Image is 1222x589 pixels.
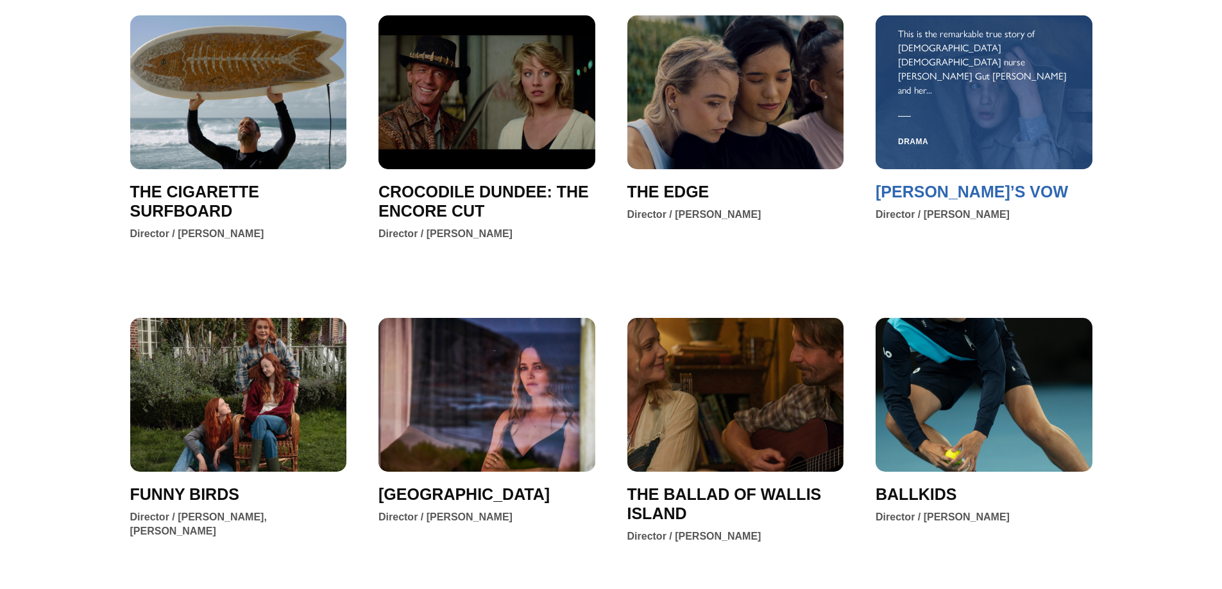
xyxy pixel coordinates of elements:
[130,510,347,538] div: Director / [PERSON_NAME], [PERSON_NAME]
[378,510,513,524] div: Director / [PERSON_NAME]
[876,485,956,504] a: BALLKIDS
[876,182,1068,201] a: [PERSON_NAME]’S VOW
[898,26,1070,97] div: This is the remarkable true story of [DEMOGRAPHIC_DATA] [DEMOGRAPHIC_DATA] nurse [PERSON_NAME] Gu...
[130,182,347,220] a: THE CIGARETTE SURFBOARD
[378,485,550,504] a: [GEOGRAPHIC_DATA]
[876,208,1010,222] div: Director / [PERSON_NAME]
[876,510,1010,524] div: Director / [PERSON_NAME]
[627,208,761,222] div: Director / [PERSON_NAME]
[378,182,595,220] a: CROCODILE DUNDEE: THE ENCORE CUT
[130,227,264,241] div: Director / [PERSON_NAME]
[130,485,239,504] a: FUNNY BIRDS
[627,485,844,523] a: THE BALLAD OF WALLIS ISLAND
[627,529,761,543] div: Director / [PERSON_NAME]
[627,182,709,201] a: THE EDGE
[378,227,513,241] div: Director / [PERSON_NAME]
[898,127,928,158] span: Drama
